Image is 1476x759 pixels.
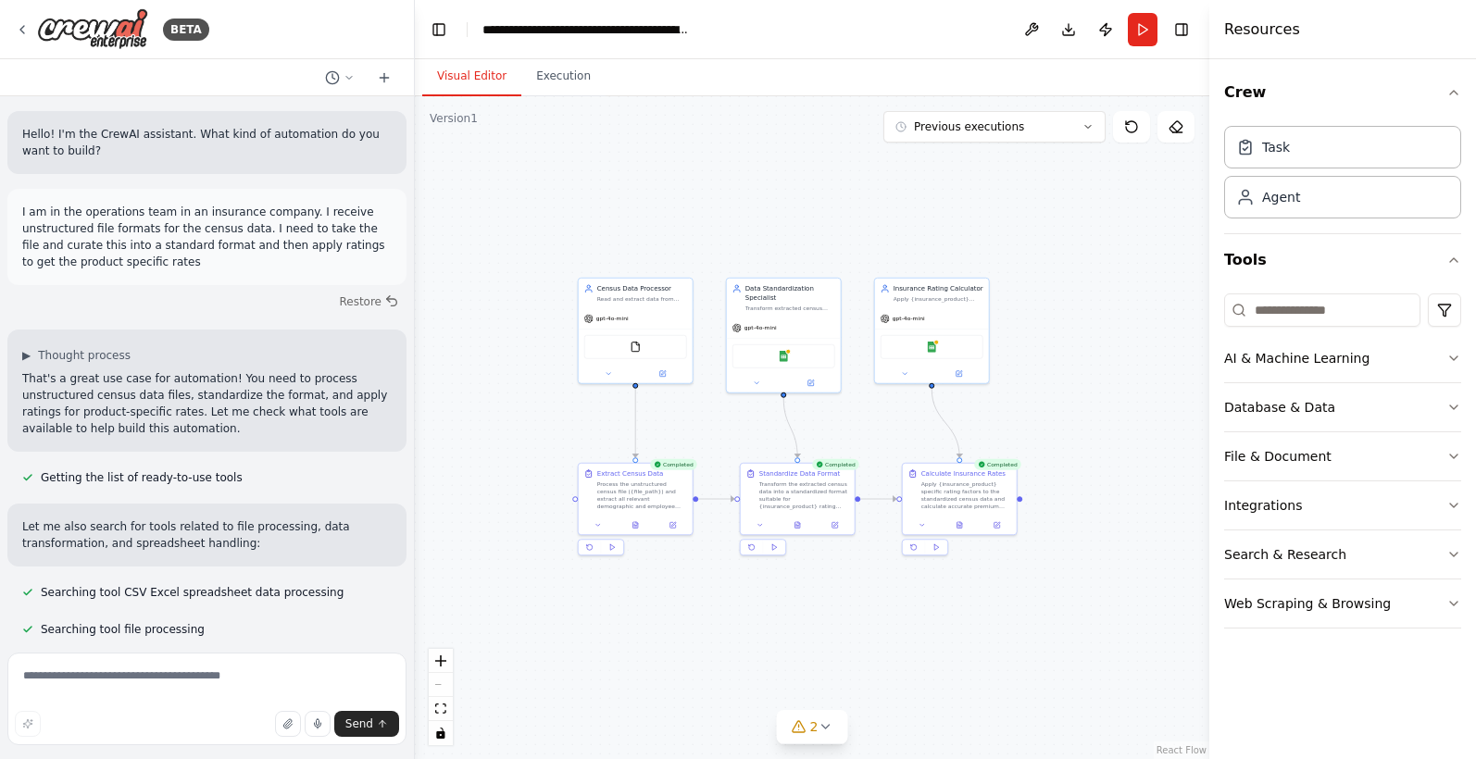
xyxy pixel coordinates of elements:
span: Thought process [38,348,131,363]
button: Restore [331,289,407,315]
button: toggle interactivity [429,721,453,745]
div: Data Standardization Specialist [745,284,835,303]
div: Completed [812,459,859,470]
div: Data Standardization SpecialistTransform extracted census data into a standardized format with co... [726,278,842,393]
button: View output [778,519,817,530]
span: Searching tool file processing [41,622,205,637]
div: Process the unstructured census file ({file_path}) and extract all relevant demographic and emplo... [597,480,687,510]
div: Completed [650,459,697,470]
p: Hello! I'm the CrewAI assistant. What kind of automation do you want to build? [22,126,392,159]
div: Tools [1224,286,1461,643]
div: AI & Machine Learning [1224,349,1370,367]
div: File & Document [1224,447,1332,466]
div: CompletedCalculate Insurance RatesApply {insurance_product} specific rating factors to the standa... [902,463,1018,560]
button: View output [940,519,979,530]
button: Execution [521,57,606,96]
div: Insurance Rating CalculatorApply {insurance_product} specific rating factors and calculations to ... [874,278,990,384]
div: BETA [163,19,209,41]
div: Version 1 [430,111,478,126]
h4: Resources [1224,19,1300,41]
div: CompletedExtract Census DataProcess the unstructured census file ({file_path}) and extract all re... [578,463,694,560]
g: Edge from 953c6d5a-70f8-4048-99a2-fc060f08201a to 5fe44cc4-a180-4ff4-929c-a90f004105b9 [779,398,802,458]
span: Getting the list of ready-to-use tools [41,470,243,485]
div: Transform the extracted census data into a standardized format suitable for {insurance_product} r... [759,480,849,510]
div: Task [1262,138,1290,156]
button: Open in side panel [819,519,850,530]
div: Transform extracted census data into a standardized format with consistent field names, data type... [745,305,835,312]
button: Upload files [275,711,301,737]
button: Send [334,711,399,737]
p: That's a great use case for automation! You need to process unstructured census data files, stand... [22,370,392,437]
span: Searching tool CSV Excel spreadsheet data processing [41,585,344,600]
div: Search & Research [1224,545,1346,564]
div: Standardize Data Format [759,469,841,479]
g: Edge from eb877416-8019-4b90-8873-350d19f38893 to 5fe44cc4-a180-4ff4-929c-a90f004105b9 [698,494,734,504]
div: Calculate Insurance Rates [921,469,1006,479]
button: AI & Machine Learning [1224,334,1461,382]
button: zoom in [429,649,453,673]
img: Google Sheets [926,342,937,353]
button: Search & Research [1224,530,1461,579]
button: Improve this prompt [15,711,41,737]
div: Database & Data [1224,398,1335,417]
span: gpt-4o-mini [893,315,925,322]
button: 2 [777,710,848,744]
button: fit view [429,697,453,721]
button: Open in side panel [657,519,688,530]
div: Integrations [1224,496,1302,515]
div: Census Data ProcessorRead and extract data from unstructured census files in various formats ({fi... [578,278,694,384]
div: Census Data Processor [597,284,687,293]
span: gpt-4o-mini [744,324,777,331]
button: Switch to previous chat [318,67,362,89]
button: Open in side panel [784,378,837,389]
button: File & Document [1224,432,1461,480]
button: Previous executions [883,111,1106,143]
g: Edge from be62c83c-fbae-4b8f-8e15-ef4aeaf6349c to eb877416-8019-4b90-8873-350d19f38893 [631,389,640,458]
a: React Flow attribution [1157,745,1207,755]
g: Edge from 5fe44cc4-a180-4ff4-929c-a90f004105b9 to 305b5ebd-4d85-46ee-bae3-a71b4bb1d914 [860,494,896,504]
span: ▶ [22,348,31,363]
button: Crew [1224,67,1461,118]
button: Tools [1224,234,1461,286]
div: Insurance Rating Calculator [894,284,983,293]
div: Extract Census Data [597,469,664,479]
div: Read and extract data from unstructured census files in various formats ({file_format}), identify... [597,295,687,303]
button: Start a new chat [369,67,399,89]
div: Apply {insurance_product} specific rating factors to the standardized census data and calculate a... [921,480,1011,510]
span: Previous executions [914,119,1024,134]
p: Let me also search for tools related to file processing, data transformation, and spreadsheet han... [22,518,392,552]
button: Visual Editor [422,57,521,96]
button: Click to speak your automation idea [305,711,331,737]
span: Send [345,716,373,731]
button: Database & Data [1224,383,1461,431]
div: Agent [1262,188,1300,206]
div: Apply {insurance_product} specific rating factors and calculations to standardized census data, g... [894,295,983,303]
button: Hide left sidebar [426,17,452,43]
img: FileReadTool [630,342,641,353]
p: I am in the operations team in an insurance company. I receive unstructured file formats for the ... [22,204,392,270]
img: Google Sheets [778,351,789,362]
div: CompletedStandardize Data FormatTransform the extracted census data into a standardized format su... [740,463,856,560]
img: Logo [37,8,148,50]
span: 2 [810,717,819,736]
button: ▶Thought process [22,348,131,363]
button: Open in side panel [981,519,1012,530]
div: React Flow controls [429,649,453,745]
g: Edge from ad47139b-4962-42dc-8aa4-8ffa4c1d09f6 to 305b5ebd-4d85-46ee-bae3-a71b4bb1d914 [927,389,964,458]
button: Open in side panel [932,368,985,379]
button: Open in side panel [636,368,689,379]
button: Hide right sidebar [1169,17,1195,43]
nav: breadcrumb [482,20,691,39]
div: Crew [1224,118,1461,233]
button: Web Scraping & Browsing [1224,579,1461,628]
span: gpt-4o-mini [596,315,629,322]
div: Completed [974,459,1021,470]
div: Web Scraping & Browsing [1224,594,1391,613]
button: View output [616,519,655,530]
button: Integrations [1224,481,1461,529]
